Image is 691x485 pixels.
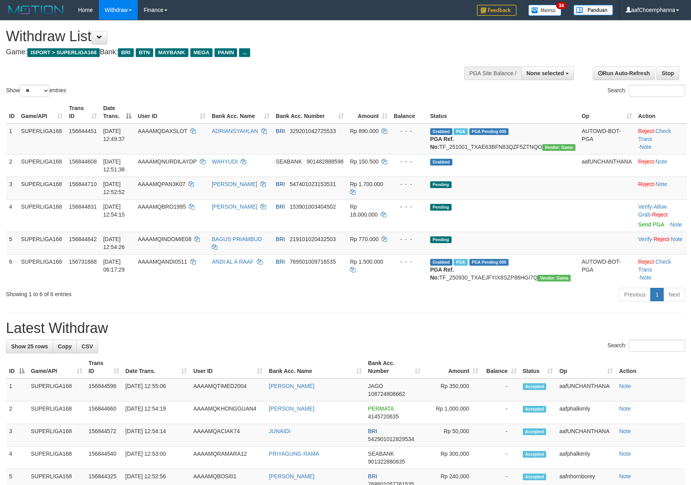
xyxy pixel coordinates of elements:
[212,128,258,134] a: ADRIANSYAHLAN
[58,343,72,350] span: Copy
[6,154,18,177] td: 2
[423,401,481,424] td: Rp 1,000,000
[122,356,190,378] th: Date Trans.: activate to sort column ascending
[28,356,85,378] th: Game/API: activate to sort column ascending
[394,180,424,188] div: - - -
[11,343,48,350] span: Show 25 rows
[69,158,97,165] span: 156844608
[155,48,188,57] span: MAYBANK
[6,124,18,154] td: 1
[635,124,687,154] td: · ·
[619,405,631,412] a: Note
[469,128,509,135] span: PGA Pending
[430,266,454,281] b: PGA Ref. No:
[82,343,93,350] span: CSV
[266,356,364,378] th: Bank Acc. Name: activate to sort column ascending
[430,136,454,150] b: PGA Ref. No:
[520,356,556,378] th: Status: activate to sort column ascending
[190,447,266,469] td: AAAAMQRAMARA12
[6,424,28,447] td: 3
[619,451,631,457] a: Note
[556,378,616,401] td: aafUNCHANTHANA
[423,378,481,401] td: Rp 350,000
[607,85,685,97] label: Search:
[350,259,383,265] span: Rp 1.500.000
[190,378,266,401] td: AAAAMQTIMED2004
[635,232,687,254] td: · ·
[454,259,467,266] span: Marked by aafromsomean
[663,288,685,301] a: Next
[273,101,347,124] th: Bank Acc. Number: activate to sort column ascending
[138,259,187,265] span: AAAAMQANDI0511
[454,128,467,135] span: Marked by aafsengchandara
[103,259,125,273] span: [DATE] 06:17:29
[638,158,654,165] a: Reject
[85,424,122,447] td: 156844572
[523,474,547,480] span: Accepted
[27,48,100,57] span: ISPORT > SUPERLIGA168
[430,236,452,243] span: Pending
[122,424,190,447] td: [DATE] 12:54:14
[76,340,98,353] a: CSV
[368,405,394,412] span: PERMATA
[269,428,290,434] a: JUNAIDI
[138,181,185,187] span: AAAAMQPAN3K07
[481,424,520,447] td: -
[276,158,302,165] span: SEABANK
[619,288,651,301] a: Previous
[350,236,378,242] span: Rp 770.000
[6,401,28,424] td: 2
[6,85,66,97] label: Show entries
[635,199,687,232] td: · ·
[629,340,685,352] input: Search:
[190,48,213,57] span: MEGA
[556,2,567,9] span: 34
[638,221,664,228] a: Send PGA
[469,259,509,266] span: PGA Pending
[6,340,53,353] a: Show 25 rows
[394,127,424,135] div: - - -
[635,177,687,199] td: ·
[18,199,66,232] td: SUPERLIGA168
[430,159,452,165] span: Grabbed
[464,67,521,80] div: PGA Site Balance /
[28,447,85,469] td: SUPERLIGA168
[18,254,66,285] td: SUPERLIGA168
[239,48,250,57] span: ...
[6,48,453,56] h4: Game: Bank:
[212,204,257,210] a: [PERSON_NAME]
[269,451,319,457] a: PRIYAGUNG RAMA
[6,320,685,336] h1: Latest Withdraw
[671,236,683,242] a: Note
[638,204,667,218] a: Allow Grab
[6,254,18,285] td: 6
[481,356,520,378] th: Balance: activate to sort column ascending
[394,158,424,165] div: - - -
[6,199,18,232] td: 4
[6,177,18,199] td: 3
[136,48,153,57] span: BTN
[579,154,635,177] td: aafUNCHANTHANA
[85,401,122,424] td: 156844660
[269,383,314,389] a: [PERSON_NAME]
[635,154,687,177] td: ·
[18,101,66,124] th: Game/API: activate to sort column ascending
[655,158,667,165] a: Note
[523,451,547,458] span: Accepted
[652,211,668,218] a: Reject
[670,221,682,228] a: Note
[103,236,125,250] span: [DATE] 12:54:26
[212,259,254,265] a: ANDI AL A RAAF
[653,236,669,242] a: Reject
[427,101,579,124] th: Status
[579,254,635,285] td: AUTOWD-BOT-PGA
[209,101,273,124] th: Bank Acc. Name: activate to sort column ascending
[368,436,414,442] span: Copy 542901012829534 to clipboard
[394,258,424,266] div: - - -
[6,447,28,469] td: 4
[138,236,191,242] span: AAAAMQINDOMIE08
[212,236,262,242] a: BAGUS PRIAMBUD
[138,204,186,210] span: AAAAMQBRO1995
[190,424,266,447] td: AAAAMQACIAK74
[430,128,452,135] span: Grabbed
